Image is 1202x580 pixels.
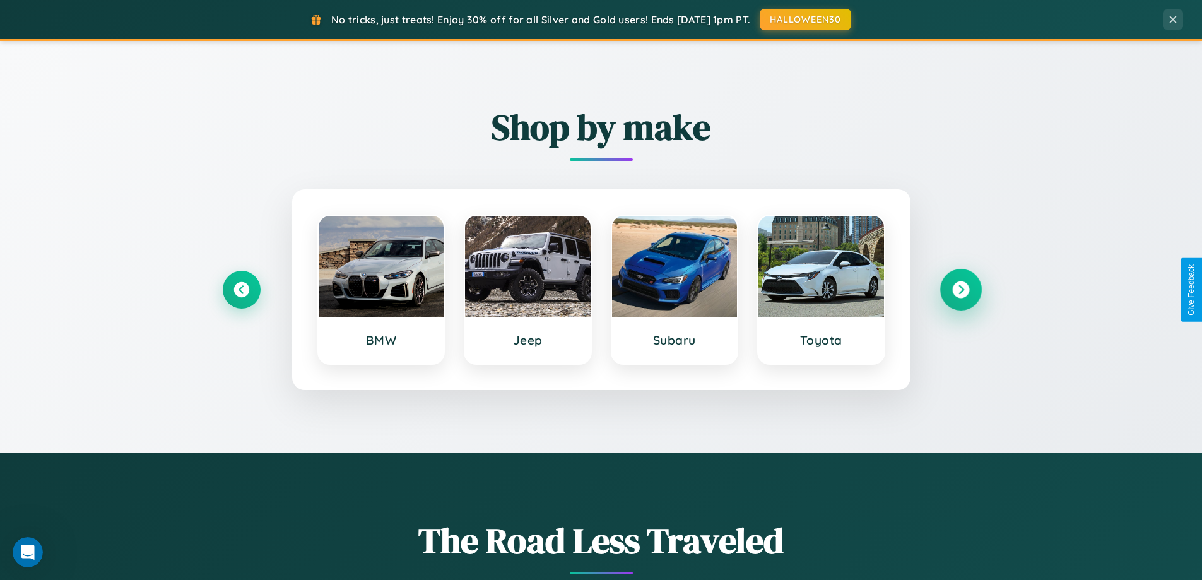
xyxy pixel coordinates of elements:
h3: Toyota [771,333,871,348]
h3: Jeep [478,333,578,348]
h3: BMW [331,333,432,348]
div: Give Feedback [1187,264,1196,316]
button: HALLOWEEN30 [760,9,851,30]
h3: Subaru [625,333,725,348]
span: No tricks, just treats! Enjoy 30% off for all Silver and Gold users! Ends [DATE] 1pm PT. [331,13,750,26]
h1: The Road Less Traveled [223,516,980,565]
h2: Shop by make [223,103,980,151]
iframe: Intercom live chat [13,537,43,567]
